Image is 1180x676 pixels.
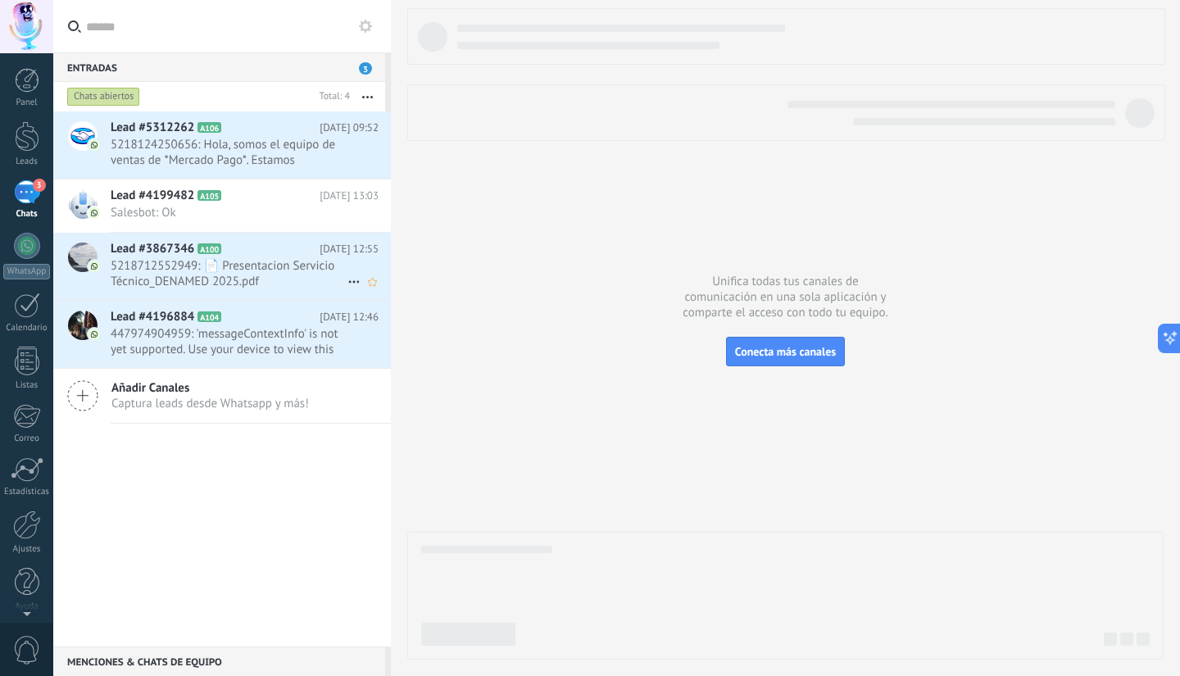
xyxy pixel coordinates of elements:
span: 5218124250656: Hola, somos el equipo de ventas de *Mercado Pago*. Estamos conversando por teléfon... [111,137,347,168]
div: Chats abiertos [67,87,140,107]
span: Conecta más canales [735,344,836,359]
button: Conecta más canales [726,337,845,366]
span: Añadir Canales [111,380,309,396]
div: Menciones & Chats de equipo [53,647,385,676]
div: WhatsApp [3,264,50,279]
span: A106 [197,122,221,133]
span: Lead #4196884 [111,309,194,325]
div: Chats [3,209,51,220]
span: Lead #5312262 [111,120,194,136]
a: Lead #4196884 A104 [DATE] 12:46 447974904959: 'messageContextInfo' is not yet supported. Use your... [53,301,391,368]
span: [DATE] 12:46 [320,309,379,325]
div: Leads [3,157,51,167]
div: Correo [3,433,51,444]
span: [DATE] 09:52 [320,120,379,136]
div: Listas [3,380,51,391]
span: Lead #3867346 [111,241,194,257]
div: Ajustes [3,544,51,555]
button: Más [350,82,385,111]
div: Total: 4 [313,88,350,105]
span: 5218712552949: 📄 Presentacion Servicio Técnico_DENAMED 2025.pdf [111,258,347,289]
span: Lead #4199482 [111,188,194,204]
span: [DATE] 12:55 [320,241,379,257]
div: Estadísticas [3,487,51,497]
span: [DATE] 13:03 [320,188,379,204]
a: Lead #4199482 A105 [DATE] 13:03 Salesbot: Ok [53,179,391,232]
img: com.amocrm.amocrmwa.svg [88,139,100,151]
span: 3 [359,62,372,75]
a: Lead #5312262 A106 [DATE] 09:52 5218124250656: Hola, somos el equipo de ventas de *Mercado Pago*.... [53,111,391,179]
div: Calendario [3,323,51,333]
div: Entradas [53,52,385,82]
span: A105 [197,190,221,201]
span: A100 [197,243,221,254]
img: com.amocrm.amocrmwa.svg [88,207,100,219]
span: Captura leads desde Whatsapp y más! [111,396,309,411]
img: com.amocrm.amocrmwa.svg [88,329,100,340]
img: com.amocrm.amocrmwa.svg [88,261,100,272]
div: Panel [3,98,51,108]
span: Salesbot: Ok [111,205,347,220]
span: 3 [33,179,46,192]
span: 447974904959: 'messageContextInfo' is not yet supported. Use your device to view this message. [111,326,347,357]
a: Lead #3867346 A100 [DATE] 12:55 5218712552949: 📄 Presentacion Servicio Técnico_DENAMED 2025.pdf [53,233,391,300]
span: A104 [197,311,221,322]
